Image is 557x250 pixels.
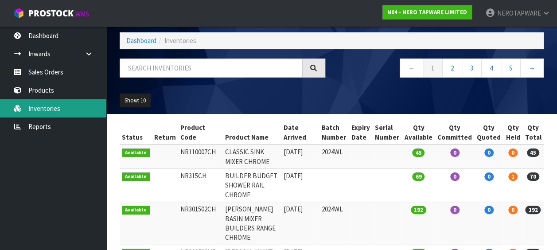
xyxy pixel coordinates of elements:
th: Qty Committed [435,121,475,145]
a: 5 [501,59,521,78]
span: 0 [450,206,460,214]
span: 70 [527,172,539,181]
a: 4 [481,59,501,78]
span: 0 [484,172,494,181]
a: ← [400,59,423,78]
td: NR301502CH [178,202,223,245]
th: Qty Quoted [475,121,503,145]
th: Product Code [178,121,223,145]
strong: N04 - NERO TAPWARE LIMITED [387,8,467,16]
td: NR315CH [178,168,223,202]
span: NEROTAPWARE [497,9,541,17]
td: BUILDER BUDGET SHOWER RAIL CHROME [223,168,281,202]
span: Available [122,172,150,181]
button: Show: 10 [120,94,151,108]
th: Batch Number [319,121,349,145]
td: [DATE] [281,145,319,168]
span: 192 [411,206,426,214]
td: 2024WL [319,202,349,245]
span: Available [122,206,150,215]
th: Qty Total [522,121,544,145]
span: 45 [527,148,539,157]
th: Expiry Date [349,121,372,145]
span: 45 [412,148,425,157]
span: Available [122,148,150,157]
span: 192 [525,206,541,214]
a: → [520,59,544,78]
span: 0 [484,206,494,214]
th: Status [120,121,152,145]
img: cube-alt.png [13,8,24,19]
td: CLASSIC SINK MIXER CHROME [223,145,281,168]
span: 0 [450,148,460,157]
a: 3 [462,59,482,78]
span: ProStock [28,8,74,19]
nav: Page navigation [339,59,544,80]
td: 2024WL [319,145,349,168]
span: 0 [508,148,518,157]
td: [PERSON_NAME] BASIN MIXER BUILDERS RANGE CHROME [223,202,281,245]
span: 1 [508,172,518,181]
th: Qty Available [402,121,435,145]
th: Date Arrived [281,121,319,145]
input: Search inventories [120,59,302,78]
th: Product Name [223,121,281,145]
span: 0 [484,148,494,157]
span: 0 [450,172,460,181]
td: [DATE] [281,168,319,202]
span: Inventories [164,36,196,45]
td: NR110007CH [178,145,223,168]
td: [DATE] [281,202,319,245]
span: 69 [412,172,425,181]
th: Serial Number [373,121,402,145]
th: Return [152,121,178,145]
th: Qty Held [503,121,522,145]
a: Dashboard [126,36,156,45]
span: 0 [508,206,518,214]
a: 2 [442,59,462,78]
small: WMS [75,10,89,18]
a: 1 [423,59,443,78]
